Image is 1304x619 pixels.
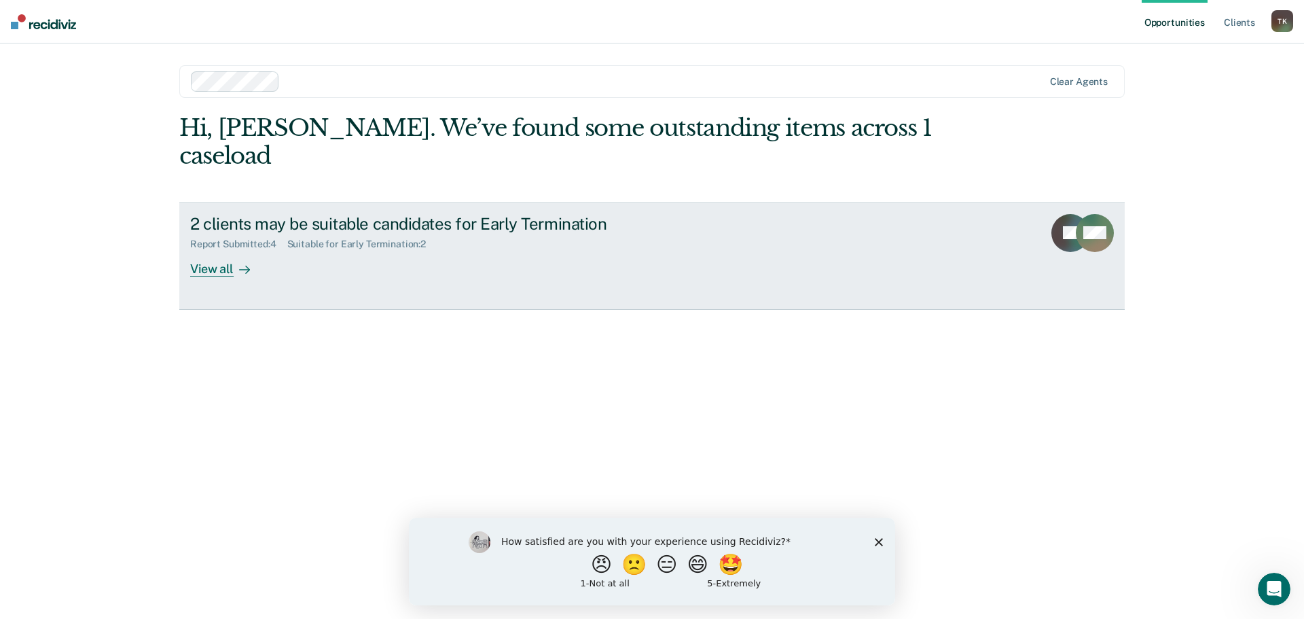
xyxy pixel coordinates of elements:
[1271,10,1293,32] div: T K
[190,250,266,277] div: View all
[1271,10,1293,32] button: TK
[1050,76,1108,88] div: Clear agents
[287,238,437,250] div: Suitable for Early Termination : 2
[190,238,287,250] div: Report Submitted : 4
[190,214,667,234] div: 2 clients may be suitable candidates for Early Termination
[179,114,936,170] div: Hi, [PERSON_NAME]. We’ve found some outstanding items across 1 caseload
[11,14,76,29] img: Recidiviz
[409,518,895,605] iframe: Survey by Kim from Recidiviz
[179,202,1125,310] a: 2 clients may be suitable candidates for Early TerminationReport Submitted:4Suitable for Early Te...
[1258,573,1290,605] iframe: Intercom live chat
